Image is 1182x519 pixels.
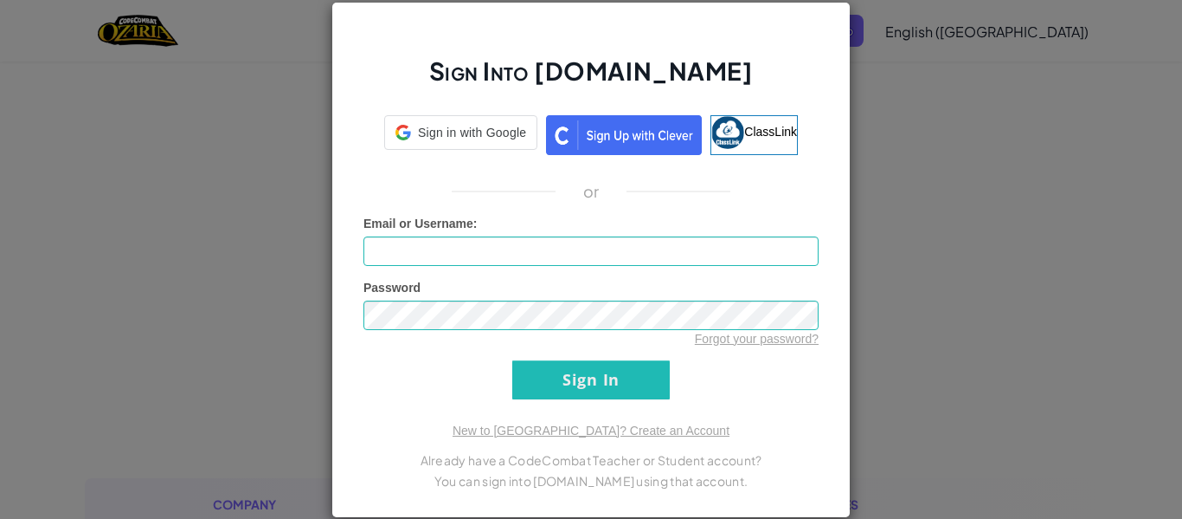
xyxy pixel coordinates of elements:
p: Already have a CodeCombat Teacher or Student account? [363,450,819,470]
p: or [583,181,600,202]
span: Email or Username [363,217,473,230]
img: classlink-logo-small.png [711,116,744,149]
a: New to [GEOGRAPHIC_DATA]? Create an Account [453,424,729,438]
span: ClassLink [744,124,797,138]
div: Sign in with Google [384,115,537,150]
img: clever_sso_button@2x.png [546,115,702,155]
p: You can sign into [DOMAIN_NAME] using that account. [363,470,819,491]
h2: Sign Into [DOMAIN_NAME] [363,55,819,105]
label: : [363,215,478,232]
span: Sign in with Google [418,124,526,141]
a: Forgot your password? [695,332,819,346]
a: Sign in with Google [384,115,537,155]
span: Password [363,281,421,295]
input: Sign In [512,360,670,399]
